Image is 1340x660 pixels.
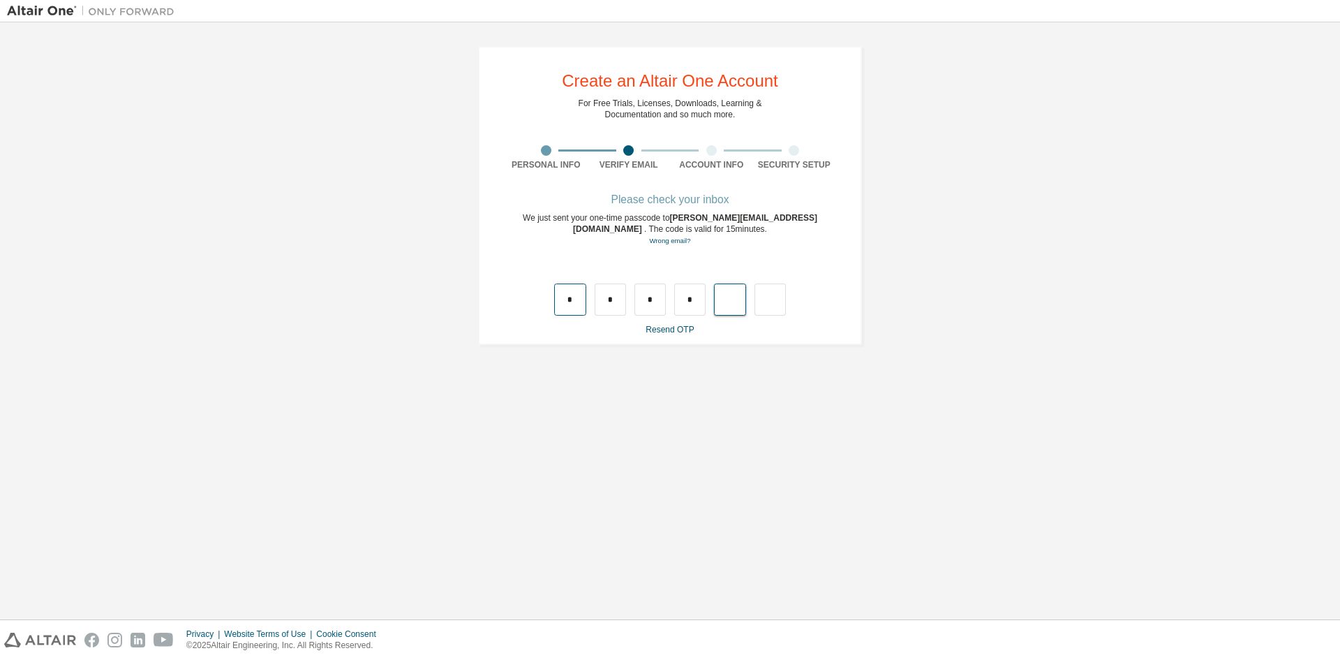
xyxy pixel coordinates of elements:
img: facebook.svg [84,633,99,647]
div: Website Terms of Use [224,629,316,640]
div: Create an Altair One Account [562,73,778,89]
img: altair_logo.svg [4,633,76,647]
div: We just sent your one-time passcode to . The code is valid for 15 minutes. [505,212,835,247]
span: [PERSON_NAME][EMAIL_ADDRESS][DOMAIN_NAME] [573,213,817,234]
img: Altair One [7,4,181,18]
div: Cookie Consent [316,629,384,640]
div: Personal Info [505,159,588,170]
a: Go back to the registration form [649,237,690,244]
a: Resend OTP [646,325,694,335]
img: linkedin.svg [131,633,145,647]
div: Verify Email [588,159,671,170]
div: For Free Trials, Licenses, Downloads, Learning & Documentation and so much more. [579,98,762,120]
div: Privacy [186,629,224,640]
div: Security Setup [753,159,836,170]
img: instagram.svg [107,633,122,647]
div: Account Info [670,159,753,170]
img: youtube.svg [154,633,174,647]
div: Please check your inbox [505,196,835,204]
p: © 2025 Altair Engineering, Inc. All Rights Reserved. [186,640,385,652]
